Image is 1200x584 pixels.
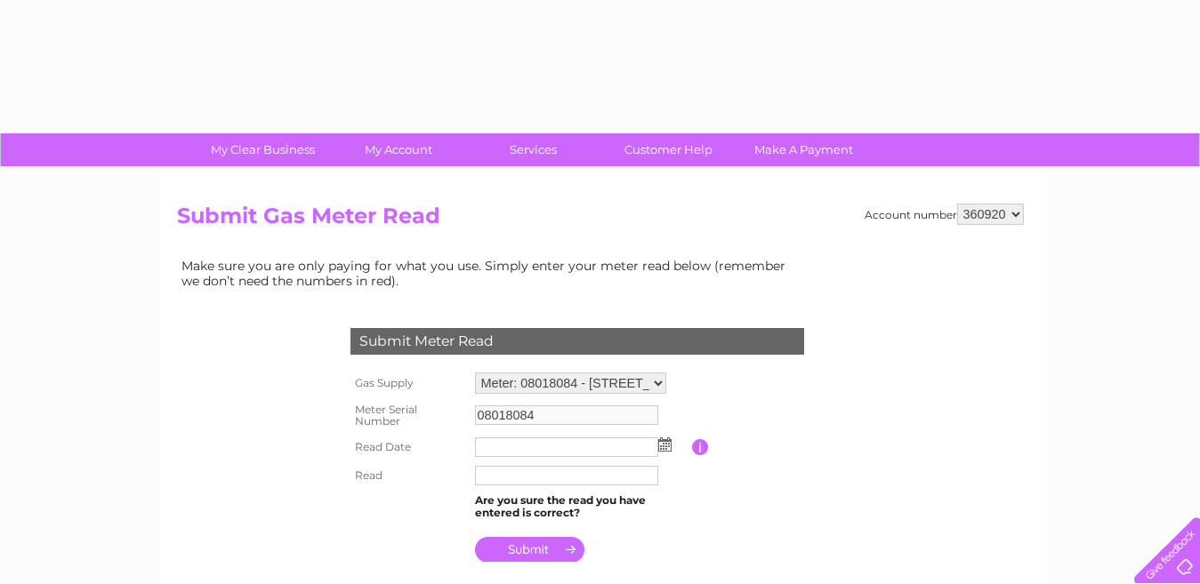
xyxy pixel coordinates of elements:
th: Meter Serial Number [346,398,471,434]
th: Gas Supply [346,368,471,398]
th: Read [346,461,471,490]
a: Customer Help [595,133,742,166]
td: Are you sure the read you have entered is correct? [471,490,692,524]
a: My Clear Business [189,133,336,166]
input: Information [692,439,709,455]
div: Account number [865,204,1024,225]
input: Submit [475,537,584,562]
a: Make A Payment [730,133,877,166]
div: Submit Meter Read [350,328,804,355]
a: My Account [325,133,471,166]
th: Read Date [346,433,471,461]
img: ... [658,437,672,452]
h2: Submit Gas Meter Read [177,204,1024,237]
a: Services [460,133,607,166]
td: Make sure you are only paying for what you use. Simply enter your meter read below (remember we d... [177,254,800,292]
